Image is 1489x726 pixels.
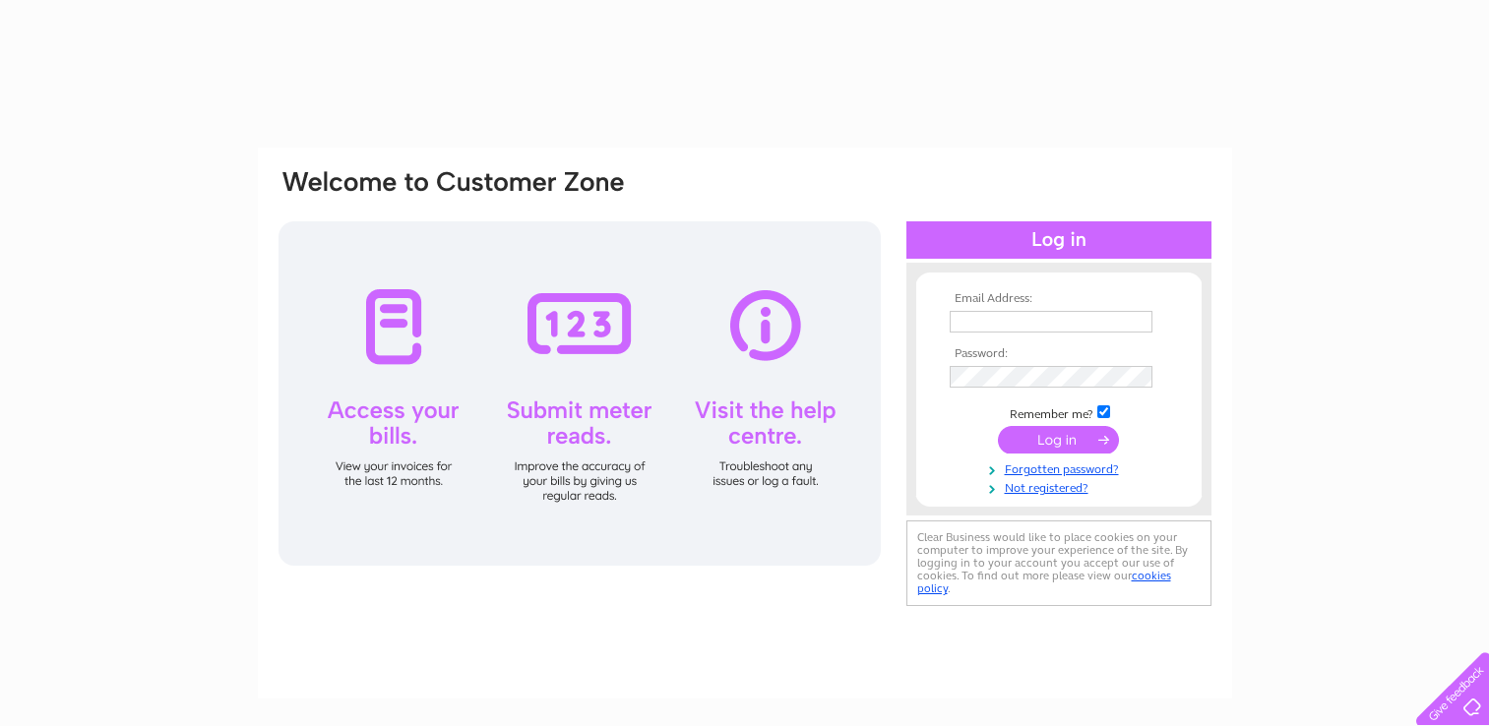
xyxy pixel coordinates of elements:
a: Not registered? [950,477,1173,496]
div: Clear Business would like to place cookies on your computer to improve your experience of the sit... [906,520,1211,606]
a: Forgotten password? [950,458,1173,477]
th: Email Address: [945,292,1173,306]
a: cookies policy [917,569,1171,595]
th: Password: [945,347,1173,361]
td: Remember me? [945,402,1173,422]
input: Submit [998,426,1119,454]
